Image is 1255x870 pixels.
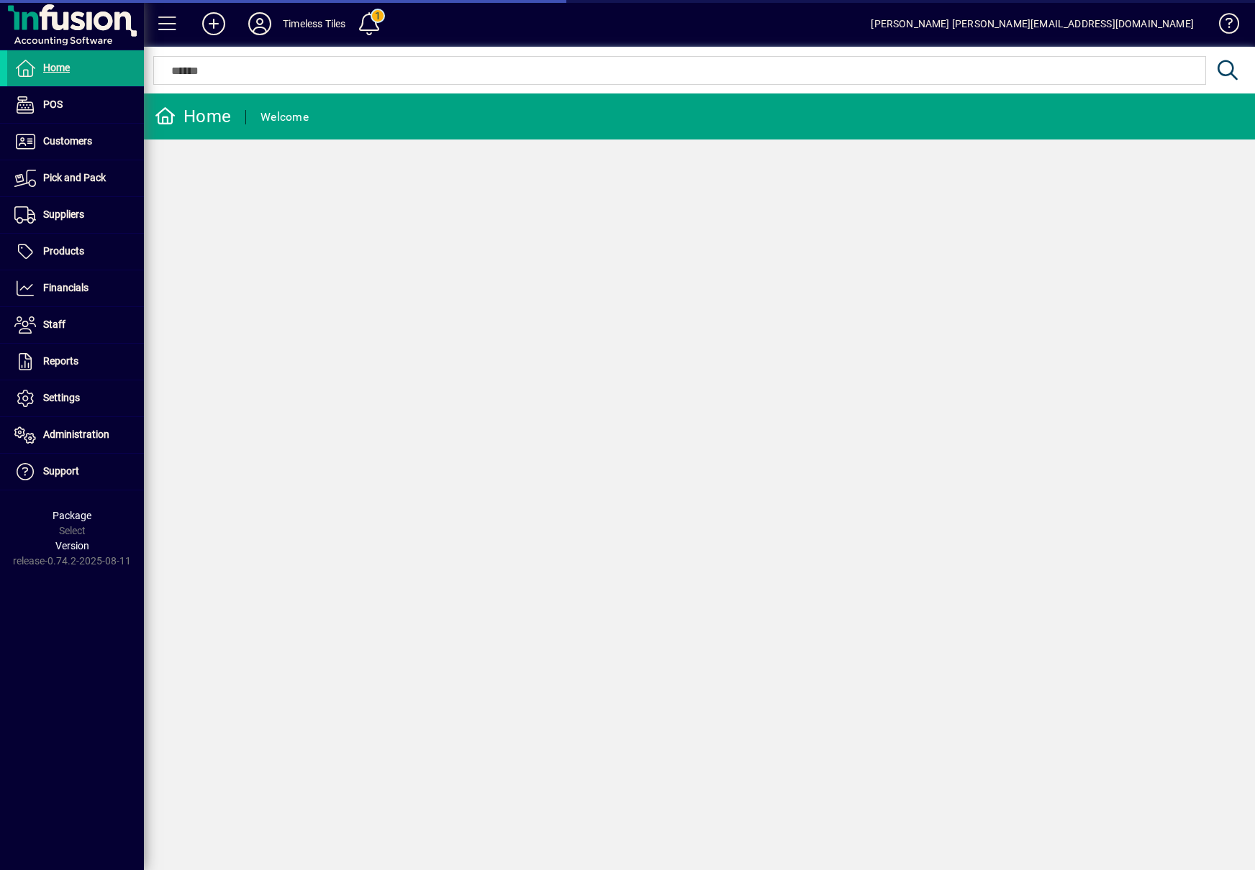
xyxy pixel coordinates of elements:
a: Settings [7,380,144,416]
button: Profile [237,11,283,37]
span: Version [55,540,89,551]
span: Pick and Pack [43,172,106,183]
a: Products [7,234,144,270]
span: Financials [43,282,89,293]
a: Suppliers [7,197,144,233]
a: Administration [7,417,144,453]
span: Home [43,62,70,73]
span: Support [43,465,79,477]
button: Add [191,11,237,37]
span: Administration [43,429,109,440]
a: POS [7,87,144,123]
span: POS [43,99,63,110]
span: Reports [43,355,78,367]
div: Home [155,105,231,128]
div: Timeless Tiles [283,12,345,35]
a: Staff [7,307,144,343]
a: Financials [7,270,144,306]
span: Customers [43,135,92,147]
div: Welcome [260,106,309,129]
span: Settings [43,392,80,403]
div: [PERSON_NAME] [PERSON_NAME][EMAIL_ADDRESS][DOMAIN_NAME] [871,12,1194,35]
a: Pick and Pack [7,160,144,196]
a: Knowledge Base [1208,3,1237,50]
span: Suppliers [43,209,84,220]
a: Customers [7,124,144,160]
a: Reports [7,344,144,380]
a: Support [7,454,144,490]
span: Package [53,510,91,521]
span: Products [43,245,84,257]
span: Staff [43,319,65,330]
